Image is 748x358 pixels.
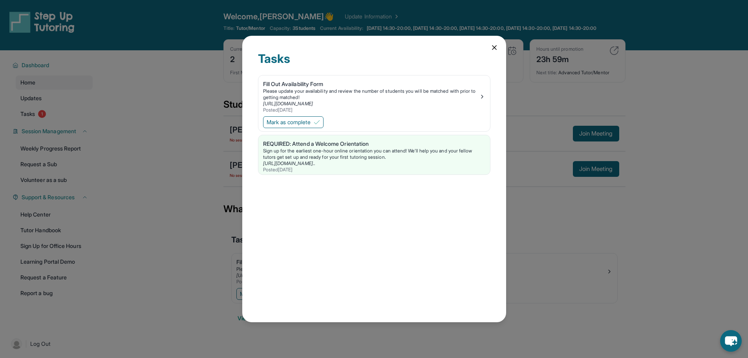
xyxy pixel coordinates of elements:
[263,140,485,148] div: REQUIRED: Attend a Welcome Orientation
[263,167,485,173] div: Posted [DATE]
[263,80,479,88] div: Fill Out Availability Form
[314,119,320,125] img: Mark as complete
[258,75,490,115] a: Fill Out Availability FormPlease update your availability and review the number of students you w...
[263,116,324,128] button: Mark as complete
[263,107,479,113] div: Posted [DATE]
[258,51,490,75] div: Tasks
[267,118,311,126] span: Mark as complete
[263,160,315,166] a: [URL][DOMAIN_NAME]..
[258,135,490,174] a: REQUIRED: Attend a Welcome OrientationSign up for the earliest one-hour online orientation you ca...
[263,88,479,101] div: Please update your availability and review the number of students you will be matched with prior ...
[720,330,742,352] button: chat-button
[263,101,313,106] a: [URL][DOMAIN_NAME]
[263,148,485,160] div: Sign up for the earliest one-hour online orientation you can attend! We’ll help you and your fell...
